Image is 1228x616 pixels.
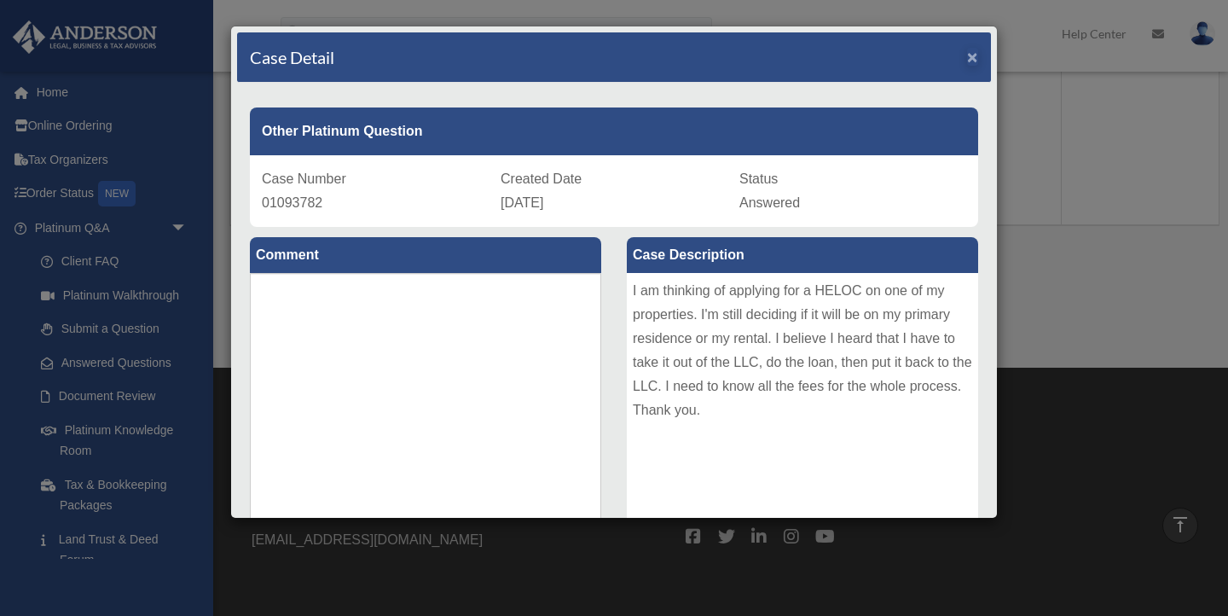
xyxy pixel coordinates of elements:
span: [DATE] [501,195,543,210]
span: × [967,47,978,67]
label: Comment [250,237,601,273]
span: Case Number [262,171,346,186]
span: 01093782 [262,195,322,210]
button: Close [967,48,978,66]
div: Other Platinum Question [250,108,978,155]
span: Created Date [501,171,582,186]
span: Status [739,171,778,186]
label: Case Description [627,237,978,273]
div: I am thinking of applying for a HELOC on one of my properties. I'm still deciding if it will be o... [627,273,978,529]
span: Answered [739,195,800,210]
h4: Case Detail [250,45,334,69]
